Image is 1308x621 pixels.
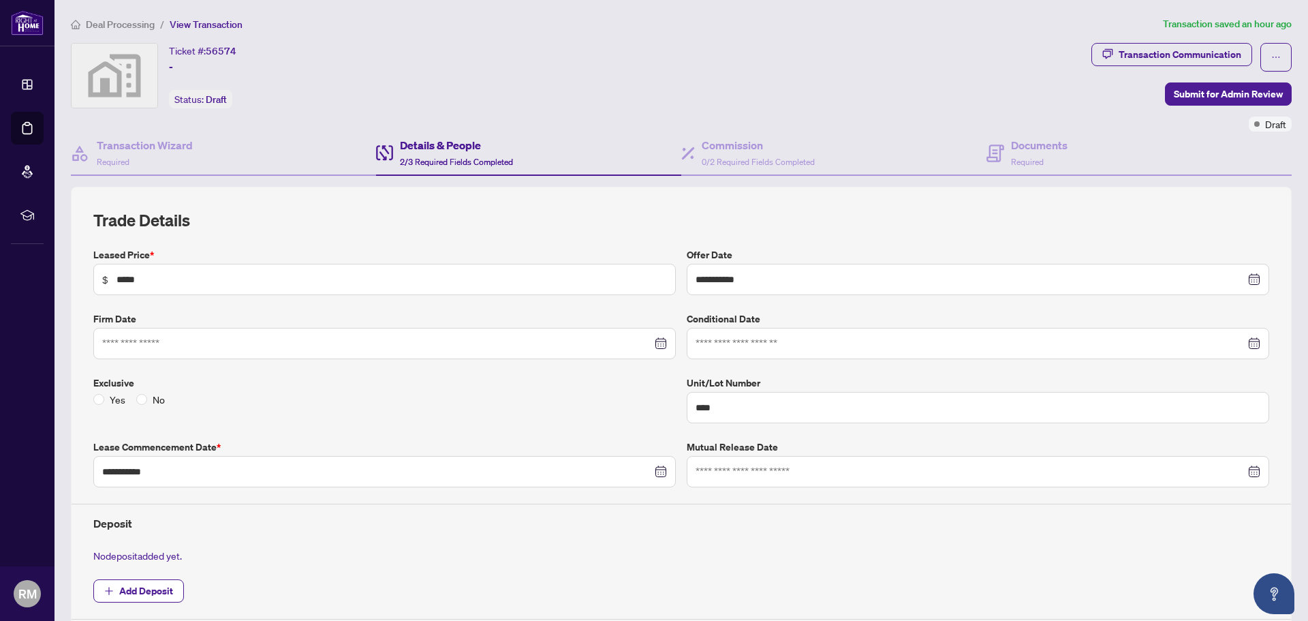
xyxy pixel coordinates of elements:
span: RM [18,584,37,603]
label: Unit/Lot Number [687,376,1269,391]
span: $ [102,272,108,287]
img: logo [11,10,44,35]
div: Ticket #: [169,43,236,59]
h4: Documents [1011,137,1068,153]
label: Conditional Date [687,312,1269,327]
label: Leased Price [93,247,676,262]
span: View Transaction [170,18,243,31]
button: Transaction Communication [1091,43,1252,66]
span: 56574 [206,45,236,57]
button: Submit for Admin Review [1165,82,1292,106]
button: Open asap [1253,573,1294,614]
div: Status: [169,90,232,108]
h4: Commission [702,137,815,153]
span: No deposit added yet. [93,549,182,562]
span: 0/2 Required Fields Completed [702,157,815,167]
label: Offer Date [687,247,1269,262]
label: Firm Date [93,312,676,327]
span: Submit for Admin Review [1174,83,1283,105]
span: Yes [104,392,131,407]
article: Transaction saved an hour ago [1163,16,1292,32]
span: Add Deposit [119,580,173,602]
span: No [147,392,170,407]
span: home [71,20,80,29]
h4: Transaction Wizard [97,137,193,153]
span: ellipsis [1271,52,1281,62]
span: 2/3 Required Fields Completed [400,157,513,167]
h4: Details & People [400,137,513,153]
img: svg%3e [72,44,157,108]
span: plus [104,586,114,596]
span: - [169,59,173,75]
label: Lease Commencement Date [93,440,676,455]
h2: Trade Details [93,209,1269,231]
span: Required [1011,157,1044,167]
label: Mutual Release Date [687,440,1269,455]
span: Draft [1265,117,1286,132]
span: Deal Processing [86,18,155,31]
li: / [160,16,164,32]
div: Transaction Communication [1119,44,1241,65]
span: Required [97,157,129,167]
button: Add Deposit [93,579,184,603]
h4: Deposit [93,515,1269,532]
label: Exclusive [93,376,676,391]
span: Draft [206,93,227,106]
